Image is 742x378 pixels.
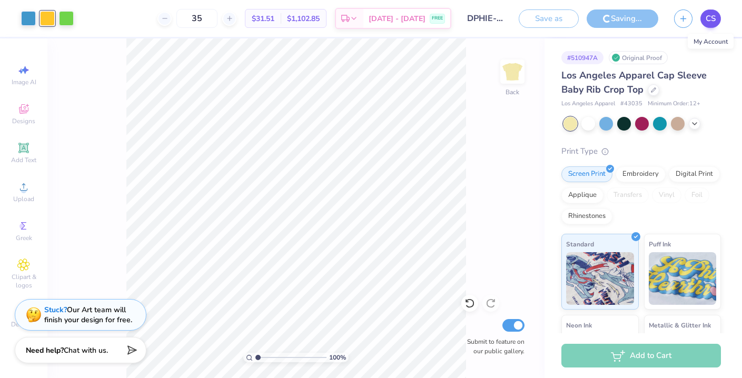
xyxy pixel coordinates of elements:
img: Standard [566,252,634,305]
strong: Stuck? [44,305,67,315]
img: Puff Ink [649,252,717,305]
input: – – [176,9,217,28]
label: Submit to feature on our public gallery. [461,337,525,356]
div: Original Proof [609,51,668,64]
div: Vinyl [652,187,681,203]
span: Add Text [11,156,36,164]
span: Puff Ink [649,238,671,250]
span: Upload [13,195,34,203]
span: # 43035 [620,100,642,108]
div: Print Type [561,145,721,157]
div: Digital Print [669,166,720,182]
span: Los Angeles Apparel Cap Sleeve Baby Rib Crop Top [561,69,707,96]
div: Transfers [607,187,649,203]
span: Neon Ink [566,320,592,331]
span: $1,102.85 [287,13,320,24]
span: 100 % [329,353,346,362]
span: Minimum Order: 12 + [648,100,700,108]
strong: Need help? [26,345,64,355]
span: Metallic & Glitter Ink [649,320,711,331]
span: CS [706,13,716,25]
span: Greek [16,234,32,242]
span: Decorate [11,320,36,329]
span: Image AI [12,78,36,86]
span: Los Angeles Apparel [561,100,615,108]
div: Screen Print [561,166,612,182]
a: CS [700,9,721,28]
div: Our Art team will finish your design for free. [44,305,132,325]
div: # 510947A [561,51,604,64]
div: Applique [561,187,604,203]
img: Back [502,61,523,82]
div: Embroidery [616,166,666,182]
div: My Account [688,34,734,49]
span: FREE [432,15,443,22]
span: [DATE] - [DATE] [369,13,426,24]
div: Rhinestones [561,208,612,224]
span: Chat with us. [64,345,108,355]
input: Untitled Design [459,8,511,29]
span: Standard [566,238,594,250]
div: Back [506,87,519,97]
span: Clipart & logos [5,273,42,290]
span: Designs [12,117,35,125]
div: Foil [685,187,709,203]
span: $31.51 [252,13,274,24]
